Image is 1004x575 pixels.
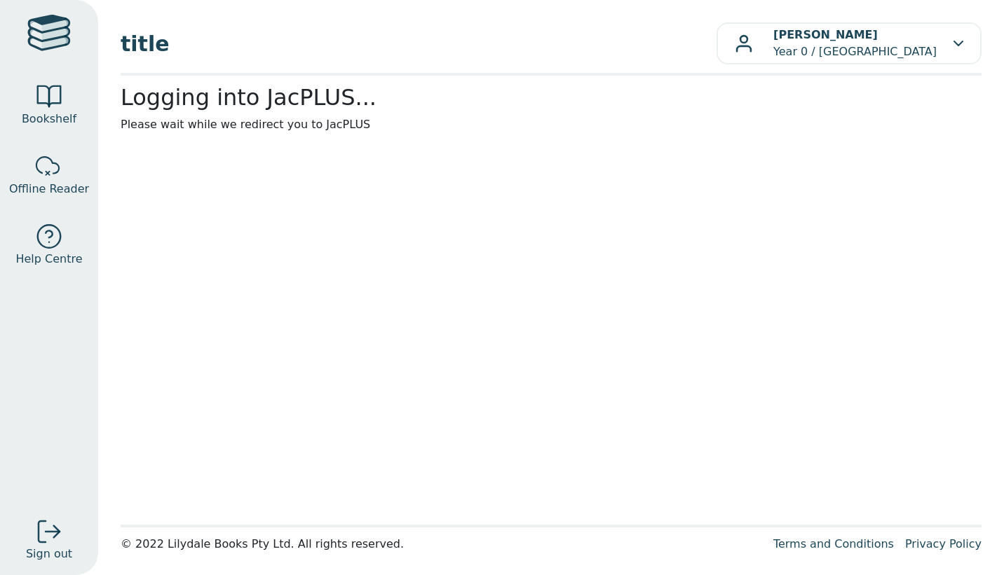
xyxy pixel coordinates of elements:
[905,537,982,550] a: Privacy Policy
[121,84,982,111] h2: Logging into JacPLUS...
[22,111,76,127] span: Bookshelf
[773,28,878,41] b: [PERSON_NAME]
[121,28,717,60] span: title
[26,546,72,562] span: Sign out
[773,27,937,60] p: Year 0 / [GEOGRAPHIC_DATA]
[773,537,894,550] a: Terms and Conditions
[717,22,982,64] button: [PERSON_NAME]Year 0 / [GEOGRAPHIC_DATA]
[121,116,982,133] p: Please wait while we redirect you to JacPLUS
[15,251,82,268] span: Help Centre
[121,536,762,553] div: © 2022 Lilydale Books Pty Ltd. All rights reserved.
[9,181,89,198] span: Offline Reader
